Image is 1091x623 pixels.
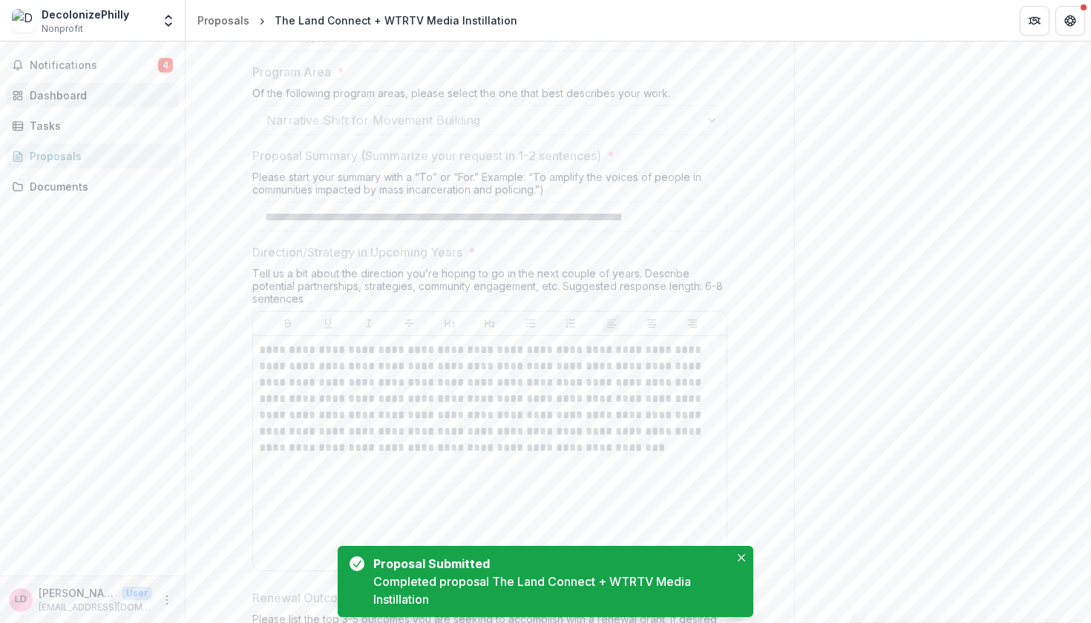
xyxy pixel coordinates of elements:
button: Underline [319,314,337,332]
button: Open entity switcher [158,6,179,36]
button: Heading 2 [481,314,499,332]
div: Lakesha Datts [15,595,27,604]
a: Documents [6,174,179,199]
div: Tell us a bit about the direction you’re hoping to go in the next couple of years. Describe poten... [252,267,727,311]
span: Nonprofit [42,22,83,36]
p: Proposal Summary (Summarize your request in 1-2 sentences) [252,147,601,165]
div: Proposals [197,13,249,28]
div: Documents [30,179,167,194]
a: Proposals [191,10,255,31]
p: Direction/Strategy in Upcoming Years [252,243,462,261]
p: [PERSON_NAME] [39,585,116,601]
div: Proposals [30,148,167,164]
button: Get Help [1055,6,1085,36]
div: The Land Connect + WTRTV Media Instillation [275,13,517,28]
div: Completed proposal The Land Connect + WTRTV Media Instillation [373,573,730,608]
button: Ordered List [562,314,580,332]
button: Close [733,549,750,567]
p: Renewal Outcomes [252,589,361,607]
button: Strike [400,314,418,332]
button: Align Center [643,314,661,332]
span: Notifications [30,59,158,72]
div: Please start your summary with a “To” or “For.” Example: “To amplify the voices of people in comm... [252,171,727,202]
div: Dashboard [30,88,167,103]
p: [EMAIL_ADDRESS][DOMAIN_NAME] [39,601,152,614]
button: Notifications4 [6,53,179,77]
button: Partners [1020,6,1049,36]
nav: breadcrumb [191,10,523,31]
button: Bullet List [522,314,540,332]
span: 4 [158,58,173,73]
a: Dashboard [6,83,179,108]
a: Tasks [6,113,179,138]
a: Proposals [6,144,179,168]
p: Program Area [252,63,331,81]
button: More [158,591,176,609]
button: Align Left [603,314,620,332]
div: DecolonizePhilly [42,7,129,22]
img: DecolonizePhilly [12,9,36,33]
div: Of the following program areas, please select the one that best describes your work. [252,87,727,105]
button: Align Right [684,314,701,332]
button: Bold [279,314,297,332]
p: User [122,587,152,600]
div: Proposal Submitted [373,555,724,573]
button: Italicize [360,314,378,332]
div: Tasks [30,118,167,133]
button: Heading 1 [441,314,459,332]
